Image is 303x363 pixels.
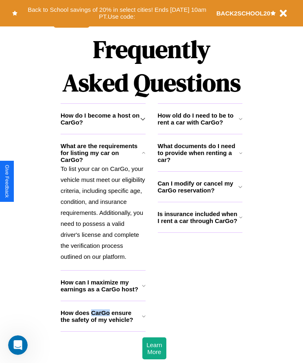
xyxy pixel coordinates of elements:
[158,180,239,194] h3: Can I modify or cancel my CarGo reservation?
[142,337,166,359] button: Learn More
[61,163,146,262] p: To list your car on CarGo, your vehicle must meet our eligibility criteria, including specific ag...
[4,165,10,198] div: Give Feedback
[216,10,270,17] b: BACK2SCHOOL20
[61,112,140,126] h3: How do I become a host on CarGo?
[8,335,28,355] iframe: Intercom live chat
[61,279,142,293] h3: How can I maximize my earnings as a CarGo host?
[61,28,242,103] h1: Frequently Asked Questions
[158,210,239,224] h3: Is insurance included when I rent a car through CarGo?
[17,4,216,22] button: Back to School savings of 20% in select cities! Ends [DATE] 10am PT.Use code:
[158,142,240,163] h3: What documents do I need to provide when renting a car?
[61,309,142,323] h3: How does CarGo ensure the safety of my vehicle?
[158,112,239,126] h3: How old do I need to be to rent a car with CarGo?
[61,142,142,163] h3: What are the requirements for listing my car on CarGo?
